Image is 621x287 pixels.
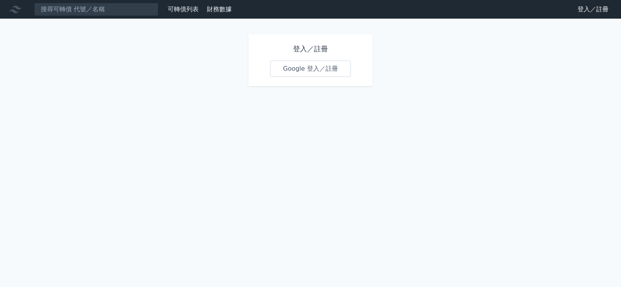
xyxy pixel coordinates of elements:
a: 財務數據 [207,5,232,13]
h1: 登入／註冊 [270,43,351,54]
a: 可轉債列表 [168,5,199,13]
a: 登入／註冊 [571,3,615,16]
a: Google 登入／註冊 [270,61,351,77]
input: 搜尋可轉債 代號／名稱 [34,3,158,16]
